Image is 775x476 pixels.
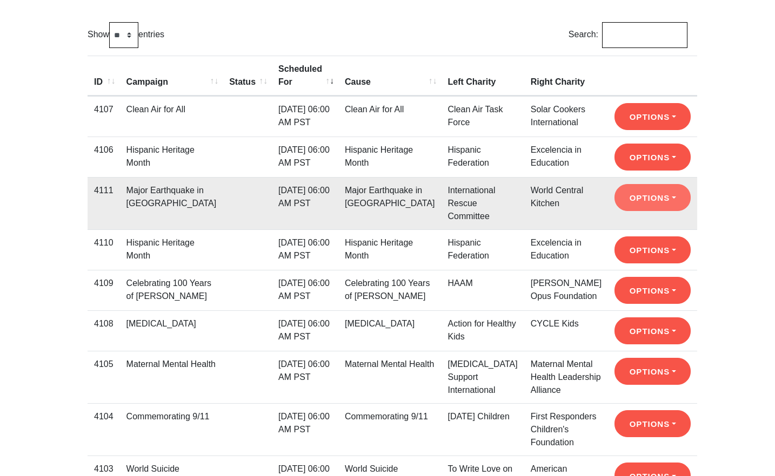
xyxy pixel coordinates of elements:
a: First Responders Children's Foundation [531,412,597,447]
td: [DATE] 06:00 AM PST [272,137,338,177]
th: ID: activate to sort column ascending [88,56,120,96]
a: International Rescue Committee [448,186,496,221]
th: Right Charity [524,56,609,96]
td: [MEDICAL_DATA] [120,310,223,351]
button: Options [614,277,691,304]
label: Show entries [88,22,164,48]
a: Clean Air Task Force [448,105,503,127]
td: Celebrating 100 Years of [PERSON_NAME] [338,270,442,310]
td: Hispanic Heritage Month [338,229,442,270]
td: 4108 [88,310,120,351]
button: Options [614,358,691,385]
a: World Central Kitchen [531,186,584,208]
td: [DATE] 06:00 AM PST [272,96,338,137]
td: Clean Air for All [338,96,442,137]
td: 4111 [88,177,120,229]
label: Search: [569,22,687,48]
button: Options [614,236,691,263]
a: [MEDICAL_DATA] Support International [448,359,518,395]
a: HAAM [448,278,473,288]
td: [DATE] 06:00 AM PST [272,229,338,270]
td: 4106 [88,137,120,177]
a: Solar Cookers International [531,105,585,127]
a: Excelencia in Education [531,238,582,260]
button: Options [614,144,691,171]
th: Status: activate to sort column ascending [223,56,272,96]
th: Campaign: activate to sort column ascending [120,56,223,96]
td: [MEDICAL_DATA] [338,310,442,351]
td: Hispanic Heritage Month [120,229,223,270]
td: [DATE] 06:00 AM PST [272,310,338,351]
td: [DATE] 06:00 AM PST [272,270,338,310]
a: Hispanic Federation [448,145,490,167]
td: 4104 [88,403,120,455]
td: 4107 [88,96,120,137]
td: 4109 [88,270,120,310]
a: CYCLE Kids [531,319,579,328]
td: Major Earthquake in [GEOGRAPHIC_DATA] [120,177,223,229]
td: 4105 [88,351,120,403]
td: Commemorating 9/11 [120,403,223,455]
button: Options [614,317,691,344]
input: Search: [602,22,687,48]
td: Maternal Mental Health [120,351,223,403]
td: Commemorating 9/11 [338,403,442,455]
th: Left Charity [442,56,524,96]
button: Options [614,103,691,130]
td: [DATE] 06:00 AM PST [272,177,338,229]
td: Hispanic Heritage Month [120,137,223,177]
select: Showentries [109,22,138,48]
td: Celebrating 100 Years of [PERSON_NAME] [120,270,223,310]
th: Cause: activate to sort column ascending [338,56,442,96]
td: Hispanic Heritage Month [338,137,442,177]
td: Maternal Mental Health [338,351,442,403]
td: [DATE] 06:00 AM PST [272,403,338,455]
td: Major Earthquake in [GEOGRAPHIC_DATA] [338,177,442,229]
button: Options [614,410,691,437]
th: Scheduled For: activate to sort column ascending [272,56,338,96]
td: Clean Air for All [120,96,223,137]
a: [PERSON_NAME] Opus Foundation [531,278,602,301]
a: Hispanic Federation [448,238,490,260]
td: 4110 [88,229,120,270]
button: Options [614,184,691,211]
a: [DATE] Children [448,412,510,421]
td: [DATE] 06:00 AM PST [272,351,338,403]
a: Excelencia in Education [531,145,582,167]
a: Maternal Mental Health Leadership Alliance [531,359,601,395]
a: Action for Healthy Kids [448,319,516,341]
